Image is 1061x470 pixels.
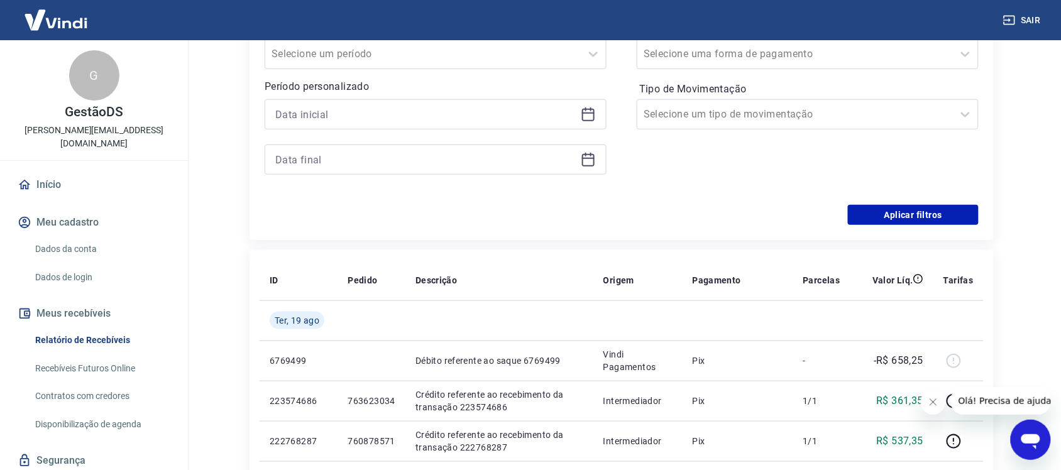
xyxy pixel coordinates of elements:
a: Início [15,171,173,199]
p: 222768287 [270,435,327,447]
button: Aplicar filtros [848,205,979,225]
p: Vindi Pagamentos [603,348,673,373]
span: Ter, 19 ago [275,314,319,327]
button: Sair [1001,9,1046,32]
p: Parcelas [803,274,840,287]
p: 6769499 [270,354,327,367]
p: ID [270,274,278,287]
button: Meu cadastro [15,209,173,236]
p: Valor Líq. [872,274,913,287]
p: Descrição [415,274,458,287]
a: Dados da conta [30,236,173,262]
a: Disponibilização de agenda [30,412,173,437]
input: Data final [275,150,576,169]
div: G [69,50,119,101]
span: Olá! Precisa de ajuda? [8,9,106,19]
p: 760878571 [348,435,395,447]
p: Intermediador [603,435,673,447]
p: Pix [693,395,783,407]
p: Intermediador [603,395,673,407]
p: R$ 537,35 [877,434,924,449]
p: GestãoDS [65,106,123,119]
p: - [803,354,840,367]
p: Período personalizado [265,79,607,94]
img: Vindi [15,1,97,39]
iframe: Fechar mensagem [921,390,946,415]
p: Pix [693,354,783,367]
p: Crédito referente ao recebimento da transação 223574686 [415,388,583,413]
p: -R$ 658,25 [874,353,923,368]
button: Meus recebíveis [15,300,173,327]
p: R$ 361,35 [877,393,924,408]
p: Pix [693,435,783,447]
p: 1/1 [803,435,840,447]
p: Tarifas [943,274,974,287]
label: Tipo de Movimentação [639,82,976,97]
p: Débito referente ao saque 6769499 [415,354,583,367]
p: 223574686 [270,395,327,407]
p: Pedido [348,274,377,287]
a: Relatório de Recebíveis [30,327,173,353]
iframe: Botão para abrir a janela de mensagens [1011,420,1051,460]
p: 763623034 [348,395,395,407]
a: Contratos com credores [30,383,173,409]
input: Data inicial [275,105,576,124]
p: Pagamento [693,274,742,287]
a: Dados de login [30,265,173,290]
p: Origem [603,274,634,287]
a: Recebíveis Futuros Online [30,356,173,381]
p: 1/1 [803,395,840,407]
p: Crédito referente ao recebimento da transação 222768287 [415,429,583,454]
iframe: Mensagem da empresa [951,387,1051,415]
p: [PERSON_NAME][EMAIL_ADDRESS][DOMAIN_NAME] [10,124,178,150]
